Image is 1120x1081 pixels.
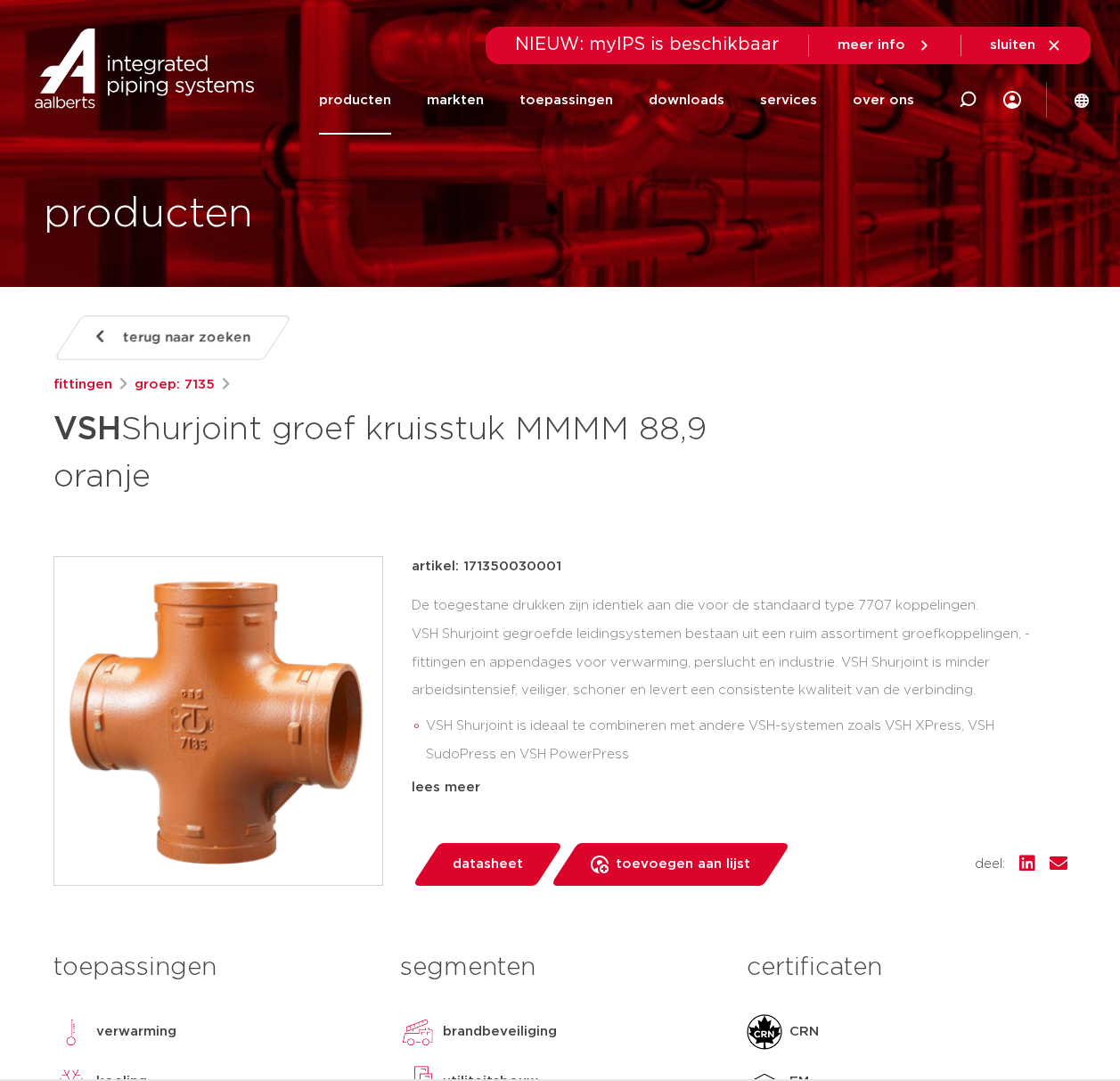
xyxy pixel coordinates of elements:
h3: certificaten [747,950,1067,986]
p: CRN [789,1021,819,1043]
p: verwarming [96,1021,176,1043]
h3: segmenten [400,950,720,986]
h3: toepassingen [53,950,373,986]
img: Product Image for VSH Shurjoint groef kruisstuk MMMM 88,9 oranje [54,557,382,885]
a: sluiten [990,37,1062,53]
img: brandbeveiliging [400,1014,436,1050]
a: groep: 7135 [135,374,215,396]
nav: Menu [319,66,914,135]
strong: VSH [53,414,121,446]
span: NIEUW: myIPS is beschikbaar [515,36,780,53]
div: De toegestane drukken zijn identiek aan die voor de standaard type 7707 koppelingen. VSH Shurjoin... [412,592,1067,770]
span: datasheet [453,850,523,879]
img: CRN [747,1014,782,1050]
a: markten [427,66,484,135]
span: meer info [838,38,905,52]
span: toevoegen aan lijst [616,850,750,879]
a: downloads [649,66,724,135]
h1: producten [44,186,253,243]
span: sluiten [990,38,1035,52]
p: brandbeveiliging [443,1021,557,1043]
span: deel: [975,854,1005,875]
a: over ons [853,66,914,135]
a: fittingen [53,374,112,396]
a: producten [319,66,391,135]
span: terug naar zoeken [123,323,250,352]
a: services [760,66,817,135]
h1: Shurjoint groef kruisstuk MMMM 88,9 oranje [53,403,723,499]
a: datasheet [412,843,563,886]
a: toepassingen [519,66,613,135]
div: lees meer [412,777,1067,798]
a: terug naar zoeken [53,315,291,360]
a: meer info [838,37,932,53]
li: VSH Shurjoint is ideaal te combineren met andere VSH-systemen zoals VSH XPress, VSH SudoPress en ... [426,712,1067,769]
li: het ‘Aalberts integrated piping systems’ assortiment beslaat een volledig geïntegreerd systeem va... [426,769,1067,826]
p: artikel: 171350030001 [412,556,561,577]
img: verwarming [53,1014,89,1050]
